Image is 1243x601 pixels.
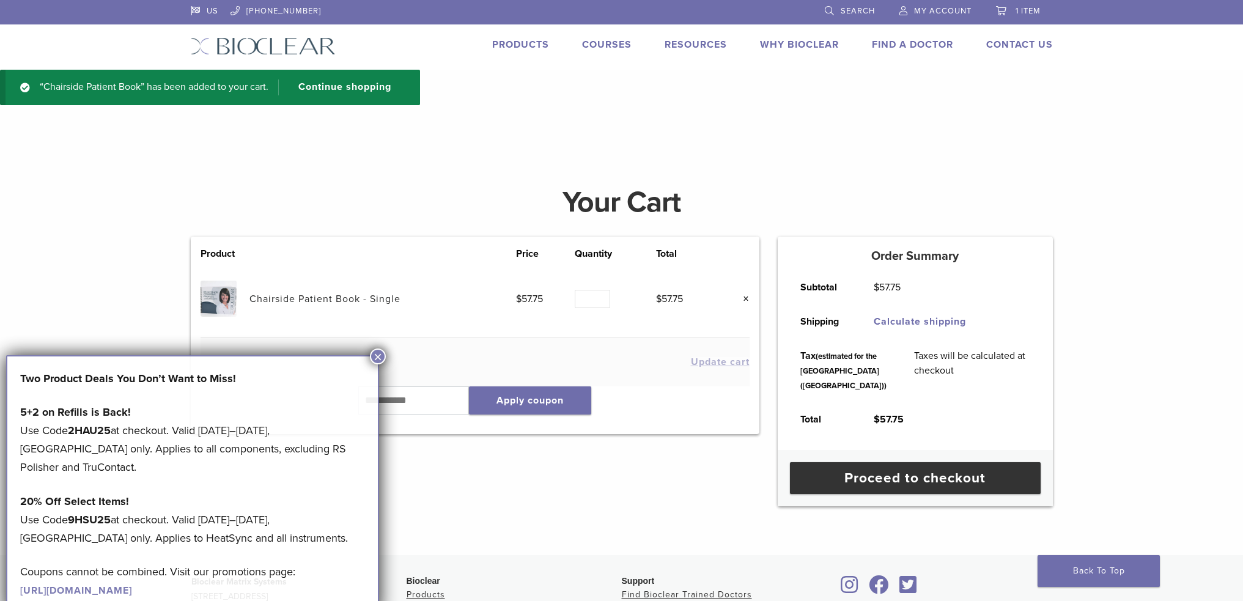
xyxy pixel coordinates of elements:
[901,339,1044,402] td: Taxes will be calculated at checkout
[201,246,249,261] th: Product
[516,293,522,305] span: $
[790,462,1041,494] a: Proceed to checkout
[665,39,727,51] a: Resources
[469,386,591,415] button: Apply coupon
[656,293,683,305] bdi: 57.75
[68,424,111,437] strong: 2HAU25
[20,584,132,597] a: [URL][DOMAIN_NAME]
[20,562,365,599] p: Coupons cannot be combined. Visit our promotions page:
[182,188,1062,217] h1: Your Cart
[656,246,715,261] th: Total
[492,39,549,51] a: Products
[582,39,632,51] a: Courses
[1038,555,1160,587] a: Back To Top
[800,352,887,391] small: (estimated for the [GEOGRAPHIC_DATA] ([GEOGRAPHIC_DATA]))
[778,249,1053,264] h5: Order Summary
[278,79,400,95] a: Continue shopping
[20,405,131,419] strong: 5+2 on Refills is Back!
[691,357,750,367] button: Update cart
[516,293,543,305] bdi: 57.75
[872,39,953,51] a: Find A Doctor
[865,583,893,595] a: Bioclear
[575,246,656,261] th: Quantity
[914,6,972,16] span: My Account
[20,372,236,385] strong: Two Product Deals You Don’t Want to Miss!
[68,513,111,526] strong: 9HSU25
[874,413,904,426] bdi: 57.75
[874,281,879,293] span: $
[734,291,750,307] a: Remove this item
[20,495,129,508] strong: 20% Off Select Items!
[201,281,237,317] img: Chairside Patient Book - Single
[896,583,921,595] a: Bioclear
[370,348,386,364] button: Close
[20,492,365,547] p: Use Code at checkout. Valid [DATE]–[DATE], [GEOGRAPHIC_DATA] only. Applies to HeatSync and all in...
[787,339,901,402] th: Tax
[874,281,901,293] bdi: 57.75
[874,315,966,328] a: Calculate shipping
[191,37,336,55] img: Bioclear
[622,576,655,586] span: Support
[20,403,365,476] p: Use Code at checkout. Valid [DATE]–[DATE], [GEOGRAPHIC_DATA] only. Applies to all components, exc...
[407,576,440,586] span: Bioclear
[622,589,752,600] a: Find Bioclear Trained Doctors
[787,304,860,339] th: Shipping
[249,293,400,305] a: Chairside Patient Book - Single
[760,39,839,51] a: Why Bioclear
[516,246,575,261] th: Price
[407,589,445,600] a: Products
[656,293,662,305] span: $
[837,583,863,595] a: Bioclear
[986,39,1053,51] a: Contact Us
[874,413,880,426] span: $
[787,402,860,437] th: Total
[841,6,875,16] span: Search
[787,270,860,304] th: Subtotal
[1016,6,1041,16] span: 1 item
